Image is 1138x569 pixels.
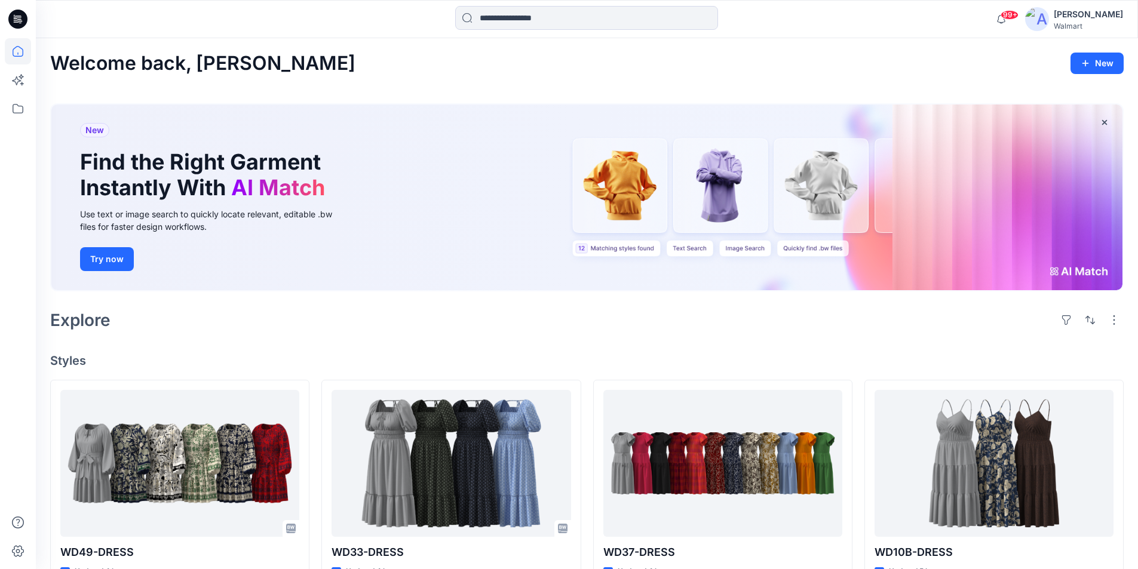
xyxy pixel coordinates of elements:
[60,390,299,537] a: WD49-DRESS
[80,149,331,201] h1: Find the Right Garment Instantly With
[80,208,349,233] div: Use text or image search to quickly locate relevant, editable .bw files for faster design workflows.
[875,390,1114,537] a: WD10B-DRESS
[603,544,842,561] p: WD37-DRESS
[1001,10,1019,20] span: 99+
[231,174,325,201] span: AI Match
[1025,7,1049,31] img: avatar
[60,544,299,561] p: WD49-DRESS
[50,310,111,330] h2: Explore
[85,123,104,137] span: New
[1054,21,1123,30] div: Walmart
[50,53,355,75] h2: Welcome back, [PERSON_NAME]
[1054,7,1123,21] div: [PERSON_NAME]
[50,353,1124,368] h4: Styles
[603,390,842,537] a: WD37-DRESS
[875,544,1114,561] p: WD10B-DRESS
[80,247,134,271] button: Try now
[332,544,570,561] p: WD33-DRESS
[1070,53,1124,74] button: New
[332,390,570,537] a: WD33-DRESS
